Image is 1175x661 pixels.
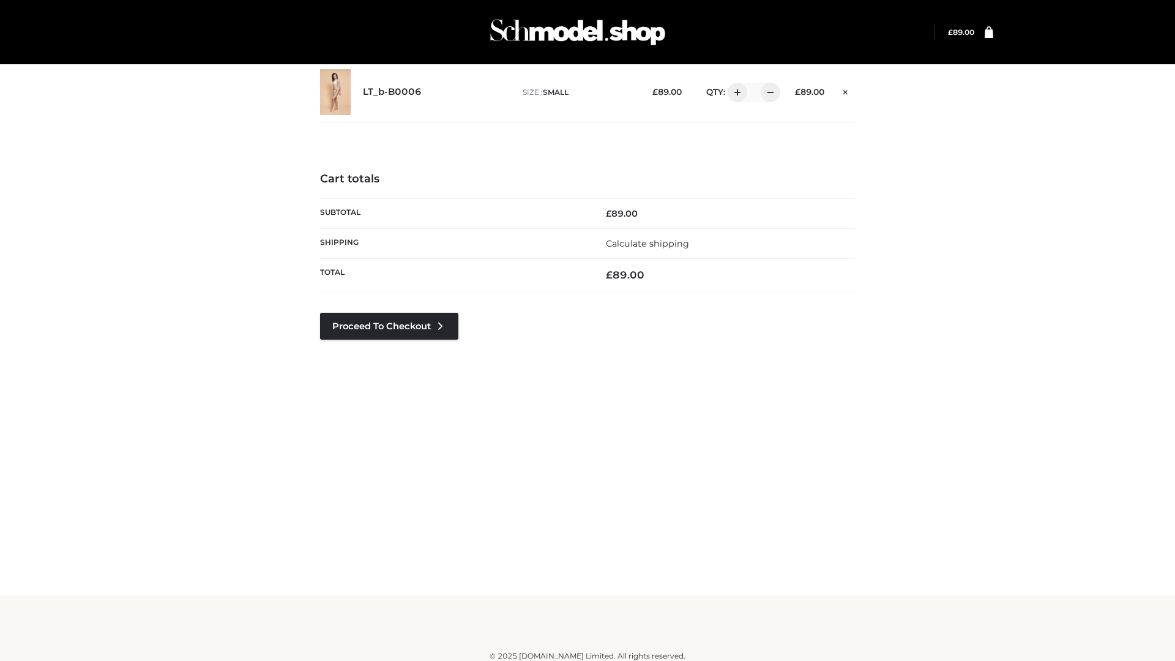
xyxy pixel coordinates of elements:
span: £ [652,87,658,97]
a: Remove this item [837,83,855,99]
div: QTY: [694,83,776,102]
bdi: 89.00 [652,87,682,97]
a: LT_b-B0006 [363,86,422,98]
span: £ [606,208,611,219]
a: Calculate shipping [606,238,689,249]
span: £ [948,28,953,37]
p: size : [523,87,633,98]
bdi: 89.00 [606,208,638,219]
a: Proceed to Checkout [320,313,458,340]
bdi: 89.00 [948,28,974,37]
span: £ [606,269,613,281]
th: Total [320,259,587,291]
bdi: 89.00 [795,87,824,97]
img: Schmodel Admin 964 [486,8,670,56]
a: £89.00 [948,28,974,37]
span: SMALL [543,88,569,97]
bdi: 89.00 [606,269,644,281]
th: Subtotal [320,198,587,228]
span: £ [795,87,800,97]
h4: Cart totals [320,173,855,186]
th: Shipping [320,228,587,258]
